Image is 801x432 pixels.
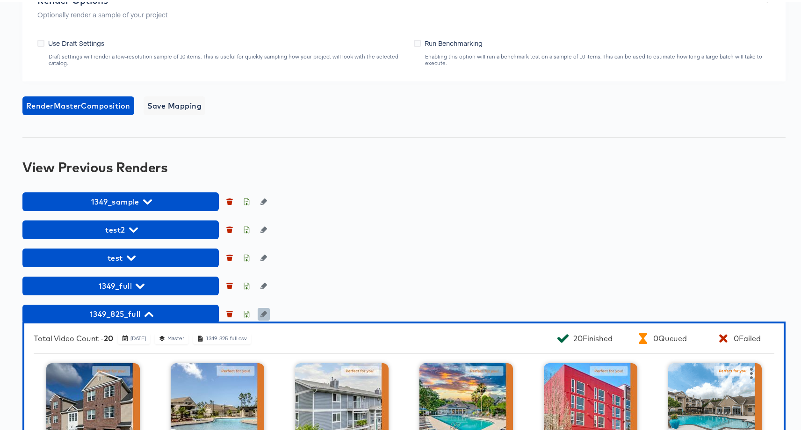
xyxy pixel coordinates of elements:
span: Run Benchmarking [425,37,483,46]
span: 1349_sample [27,193,214,206]
div: Total Video Count - [34,332,113,341]
div: 0 Queued [653,332,687,341]
button: test2 [22,219,219,237]
button: 1349_full [22,275,219,293]
div: Draft settings will render a low-resolution sample of 10 items. This is useful for quickly sampli... [48,51,404,65]
b: 20 [104,332,113,341]
div: Master [167,333,185,340]
div: [DATE] [130,333,146,340]
div: 0 Failed [734,332,760,341]
span: test [27,249,214,263]
button: test [22,247,219,265]
button: Save Mapping [144,95,206,113]
span: test2 [27,221,214,234]
span: 1349_825_full [27,306,214,319]
span: 1349_full [27,278,214,291]
button: 1349_sample [22,190,219,209]
button: RenderMasterComposition [22,95,134,113]
div: Enabling this option will run a benchmark test on a sample of 10 items. This can be used to estim... [425,51,771,65]
p: Optionally render a sample of your project [37,8,168,17]
div: View Previous Renders [22,158,786,173]
span: Use Draft Settings [48,37,104,46]
button: 1349_825_full [22,303,219,322]
div: 1349_825_full.csv [205,333,247,340]
div: 20 Finished [573,332,613,341]
span: Save Mapping [147,97,202,110]
span: Render Master Composition [26,97,130,110]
